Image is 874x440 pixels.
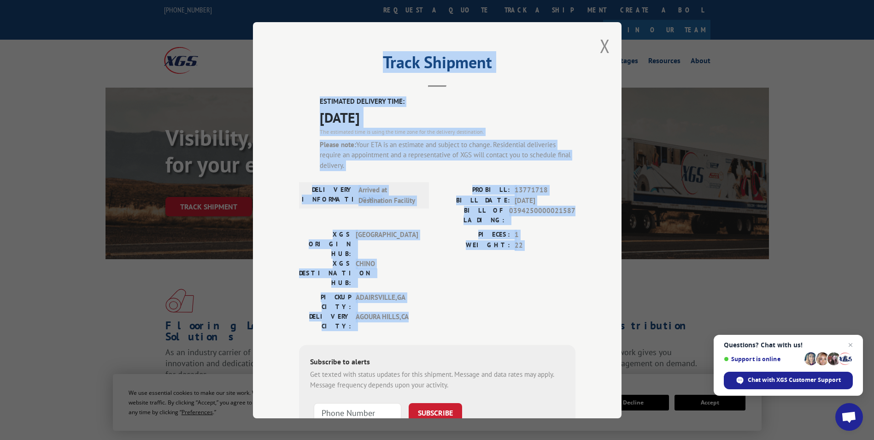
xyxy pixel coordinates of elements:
[356,312,418,331] span: AGOURA HILLS , CA
[437,240,510,250] label: WEIGHT:
[356,292,418,312] span: ADAIRSVILLE , GA
[515,240,575,250] span: 22
[314,403,401,422] input: Phone Number
[356,230,418,259] span: [GEOGRAPHIC_DATA]
[509,206,575,225] span: 0394250000021587
[515,230,575,240] span: 1
[358,185,421,206] span: Arrived at Destination Facility
[437,185,510,196] label: PROBILL:
[310,369,564,390] div: Get texted with status updates for this shipment. Message and data rates may apply. Message frequ...
[310,356,564,369] div: Subscribe to alerts
[835,403,863,431] div: Open chat
[299,292,351,312] label: PICKUP CITY:
[724,356,801,363] span: Support is online
[724,341,853,349] span: Questions? Chat with us!
[320,140,356,149] strong: Please note:
[299,230,351,259] label: XGS ORIGIN HUB:
[320,96,575,107] label: ESTIMATED DELIVERY TIME:
[600,34,610,58] button: Close modal
[437,206,504,225] label: BILL OF LADING:
[515,185,575,196] span: 13771718
[320,107,575,127] span: [DATE]
[302,185,354,206] label: DELIVERY INFORMATION:
[320,139,575,171] div: Your ETA is an estimate and subject to change. Residential deliveries require an appointment and ...
[299,312,351,331] label: DELIVERY CITY:
[320,127,575,136] div: The estimated time is using the time zone for the delivery destination.
[356,259,418,288] span: CHINO
[437,230,510,240] label: PIECES:
[299,259,351,288] label: XGS DESTINATION HUB:
[515,195,575,206] span: [DATE]
[299,56,575,73] h2: Track Shipment
[437,195,510,206] label: BILL DATE:
[845,339,856,351] span: Close chat
[409,403,462,422] button: SUBSCRIBE
[724,372,853,389] div: Chat with XGS Customer Support
[748,376,841,384] span: Chat with XGS Customer Support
